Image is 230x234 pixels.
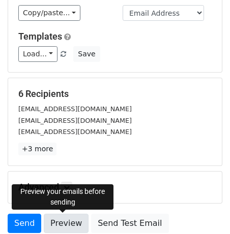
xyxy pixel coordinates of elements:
[18,143,56,155] a: +3 more
[18,46,57,62] a: Load...
[18,128,132,136] small: [EMAIL_ADDRESS][DOMAIN_NAME]
[179,185,230,234] iframe: Chat Widget
[18,88,212,99] h5: 6 Recipients
[12,184,113,210] div: Preview your emails before sending
[44,214,89,233] a: Preview
[18,5,80,21] a: Copy/paste...
[18,182,212,193] h5: Advanced
[18,105,132,113] small: [EMAIL_ADDRESS][DOMAIN_NAME]
[18,117,132,124] small: [EMAIL_ADDRESS][DOMAIN_NAME]
[8,214,41,233] a: Send
[73,46,100,62] button: Save
[18,31,62,42] a: Templates
[91,214,168,233] a: Send Test Email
